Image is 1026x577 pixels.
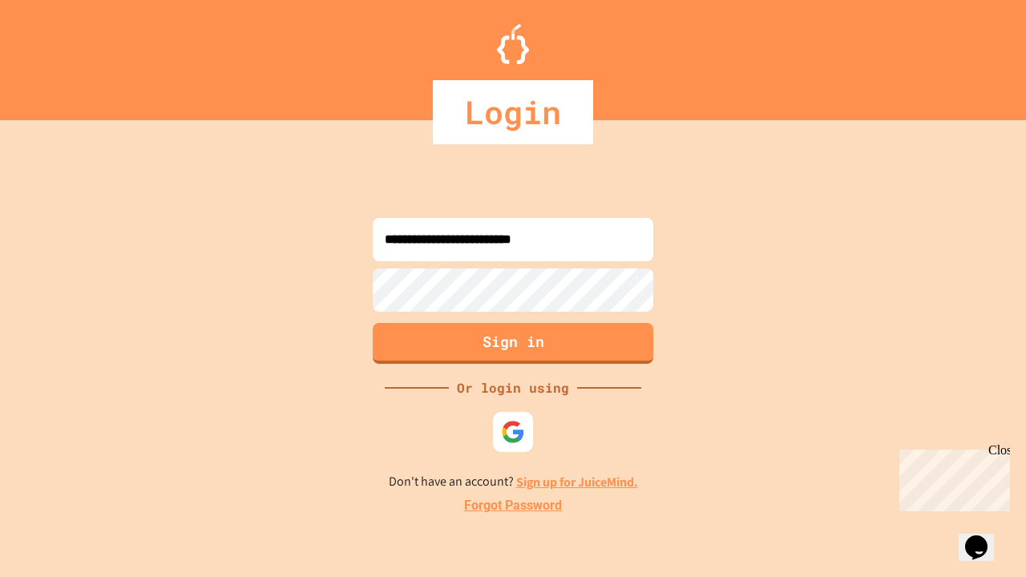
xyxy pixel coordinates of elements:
div: Or login using [449,378,577,397]
img: Logo.svg [497,24,529,64]
iframe: chat widget [893,443,1010,511]
div: Chat with us now!Close [6,6,111,102]
img: google-icon.svg [501,420,525,444]
button: Sign in [373,323,653,364]
div: Login [433,80,593,144]
iframe: chat widget [959,513,1010,561]
p: Don't have an account? [389,472,638,492]
a: Sign up for JuiceMind. [516,474,638,490]
a: Forgot Password [464,496,562,515]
